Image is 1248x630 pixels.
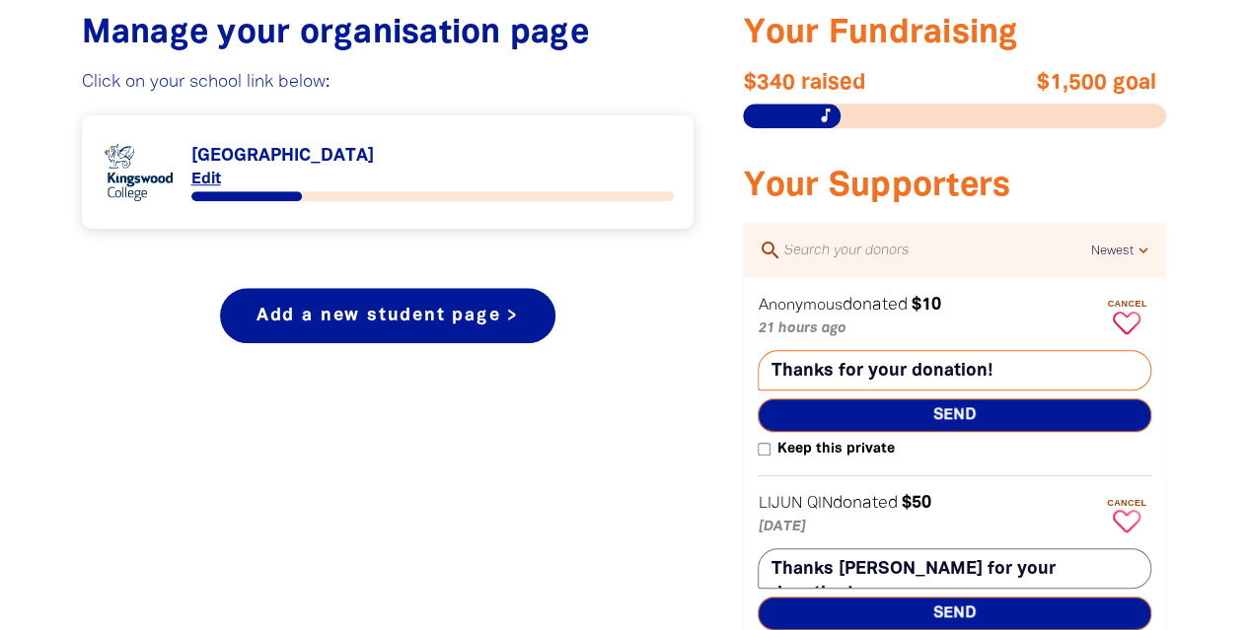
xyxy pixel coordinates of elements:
[817,106,835,124] i: music_note
[842,297,907,313] span: donated
[758,350,1151,390] textarea: Thanks for your donation!
[758,516,1098,539] p: [DATE]
[758,438,894,461] label: Keep this private
[832,495,897,511] span: donated
[758,443,771,455] input: Keep this private
[1102,490,1151,540] button: Cancel
[781,238,1090,263] input: Search your donors
[911,297,940,313] em: $10
[758,398,1151,432] button: Send
[82,19,589,49] span: Manage your organisation page
[743,19,1018,49] span: Your Fundraising
[758,299,842,313] em: Anonymous
[220,288,555,343] a: Add a new student page >
[758,239,781,262] i: search
[743,71,955,95] span: $340 raised
[771,438,894,461] span: Keep this private
[102,135,675,209] div: Paginated content
[758,596,1151,630] button: Send
[1102,498,1151,508] span: Cancel
[806,497,832,511] em: QIN
[901,495,930,511] em: $50
[758,497,801,511] em: LIJUN
[743,172,1010,202] span: Your Supporters
[1102,299,1151,309] span: Cancel
[758,317,1098,341] p: 21 hours ago
[758,548,1151,589] textarea: Thanks [PERSON_NAME] for your donation!
[1102,291,1151,341] button: Cancel
[82,71,695,95] p: Click on your school link below:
